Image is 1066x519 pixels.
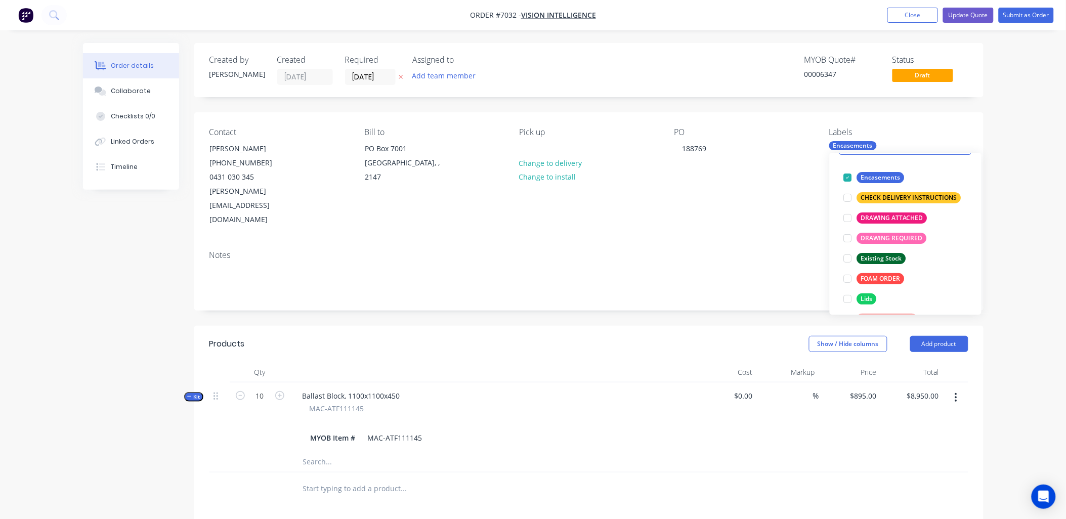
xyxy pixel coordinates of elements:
[307,430,360,445] div: MYOB Item #
[413,69,482,82] button: Add team member
[840,272,909,286] button: FOAM ORDER
[210,142,294,156] div: [PERSON_NAME]
[521,11,596,20] a: Vision Intelligence
[857,253,906,264] div: Existing Stock
[18,8,33,23] img: Factory
[695,362,757,382] div: Cost
[804,55,880,65] div: MYOB Quote #
[813,390,819,402] span: %
[209,127,348,137] div: Contact
[840,191,965,205] button: CHECK DELIVERY INSTRUCTIONS
[857,273,905,284] div: FOAM ORDER
[840,251,910,266] button: Existing Stock
[413,55,514,65] div: Assigned to
[210,184,294,227] div: [PERSON_NAME][EMAIL_ADDRESS][DOMAIN_NAME]
[887,8,938,23] button: Close
[674,141,715,156] div: 188769
[892,55,968,65] div: Status
[699,391,753,401] span: $0.00
[943,8,994,23] button: Update Quote
[83,53,179,78] button: Order details
[840,292,881,306] button: Lids
[840,170,909,185] button: Encasements
[209,338,245,350] div: Products
[840,211,931,225] button: DRAWING ATTACHED
[840,312,922,326] button: MATERIAL ORDER
[840,231,931,245] button: DRAWING REQUIRED
[345,55,401,65] div: Required
[111,87,151,96] div: Collaborate
[210,170,294,184] div: 0431 030 345
[857,212,927,224] div: DRAWING ATTACHED
[111,61,154,70] div: Order details
[757,362,819,382] div: Markup
[364,430,427,445] div: MAC-ATF111145
[294,388,408,403] div: Ballast Block, 1100x1100x450
[83,78,179,104] button: Collaborate
[804,69,880,79] div: 00006347
[209,250,968,260] div: Notes
[209,69,265,79] div: [PERSON_NAME]
[303,452,505,472] input: Search...
[365,142,449,156] div: PO Box 7001
[111,112,155,121] div: Checklists 0/0
[1032,485,1056,509] div: Open Intercom Messenger
[111,162,138,171] div: Timeline
[674,127,813,137] div: PO
[230,362,290,382] div: Qty
[809,336,887,352] button: Show / Hide columns
[829,141,877,150] div: Encasements
[356,141,457,185] div: PO Box 7001[GEOGRAPHIC_DATA], , 2147
[514,156,587,169] button: Change to delivery
[365,156,449,184] div: [GEOGRAPHIC_DATA], , 2147
[819,362,881,382] div: Price
[209,55,265,65] div: Created by
[910,336,968,352] button: Add product
[187,393,200,401] span: Kit
[210,156,294,170] div: [PHONE_NUMBER]
[857,293,877,305] div: Lids
[857,172,905,183] div: Encasements
[999,8,1054,23] button: Submit as Order
[857,192,961,203] div: CHECK DELIVERY INSTRUCTIONS
[829,127,968,137] div: Labels
[201,141,303,227] div: [PERSON_NAME][PHONE_NUMBER]0431 030 345[PERSON_NAME][EMAIL_ADDRESS][DOMAIN_NAME]
[303,479,505,499] input: Start typing to add a product...
[840,140,971,155] button: Create new label
[514,170,581,184] button: Change to install
[857,314,918,325] div: MATERIAL ORDER
[881,362,943,382] div: Total
[857,233,927,244] div: DRAWING REQUIRED
[470,11,521,20] span: Order #7032 -
[892,69,953,81] span: Draft
[83,154,179,180] button: Timeline
[364,127,503,137] div: Bill to
[83,104,179,129] button: Checklists 0/0
[277,55,333,65] div: Created
[519,127,658,137] div: Pick up
[111,137,154,146] div: Linked Orders
[407,69,481,82] button: Add team member
[184,392,203,402] button: Kit
[310,403,364,414] span: MAC-ATF111145
[83,129,179,154] button: Linked Orders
